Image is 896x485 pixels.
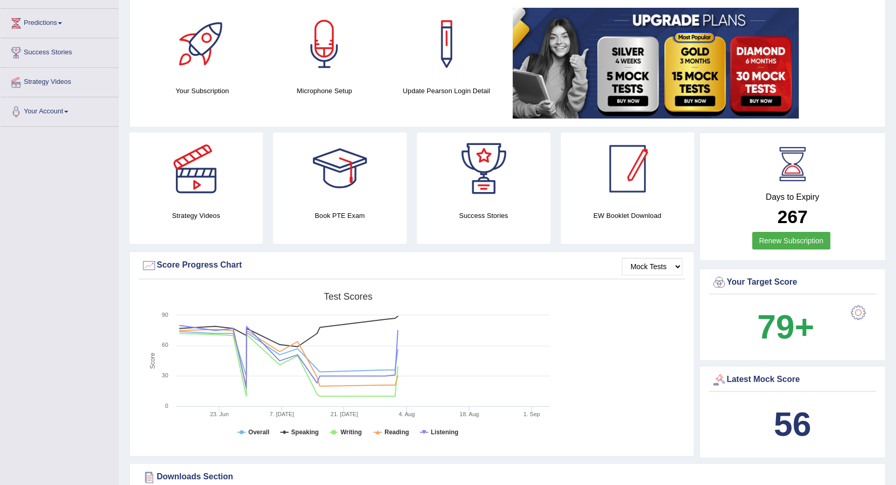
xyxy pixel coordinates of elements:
[291,429,319,436] tspan: Speaking
[210,411,229,417] tspan: 23. Jun
[417,210,550,221] h4: Success Stories
[162,312,168,318] text: 90
[340,429,362,436] tspan: Writing
[149,352,156,369] tspan: Score
[399,411,415,417] tspan: 4. Aug
[1,38,118,64] a: Success Stories
[162,342,168,348] text: 60
[391,85,502,96] h4: Update Pearson Login Detail
[331,411,358,417] tspan: 21. [DATE]
[431,429,458,436] tspan: Listening
[384,429,409,436] tspan: Reading
[162,372,168,378] text: 30
[711,372,874,388] div: Latest Mock Score
[561,210,694,221] h4: EW Booklet Download
[273,210,407,221] h4: Book PTE Exam
[141,469,874,485] div: Downloads Section
[752,232,830,249] a: Renew Subscription
[513,8,799,119] img: small5.jpg
[778,207,808,227] b: 267
[1,9,118,35] a: Predictions
[711,193,874,202] h4: Days to Expiry
[268,85,380,96] h4: Microphone Setup
[129,210,263,221] h4: Strategy Videos
[774,405,811,443] b: 56
[524,411,540,417] tspan: 1. Sep
[711,275,874,290] div: Your Target Score
[459,411,479,417] tspan: 18. Aug
[1,97,118,123] a: Your Account
[1,68,118,94] a: Strategy Videos
[324,291,372,302] tspan: Test scores
[141,258,682,273] div: Score Progress Chart
[165,403,168,409] text: 0
[146,85,258,96] h4: Your Subscription
[248,429,270,436] tspan: Overall
[757,308,814,346] b: 79+
[270,411,294,417] tspan: 7. [DATE]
